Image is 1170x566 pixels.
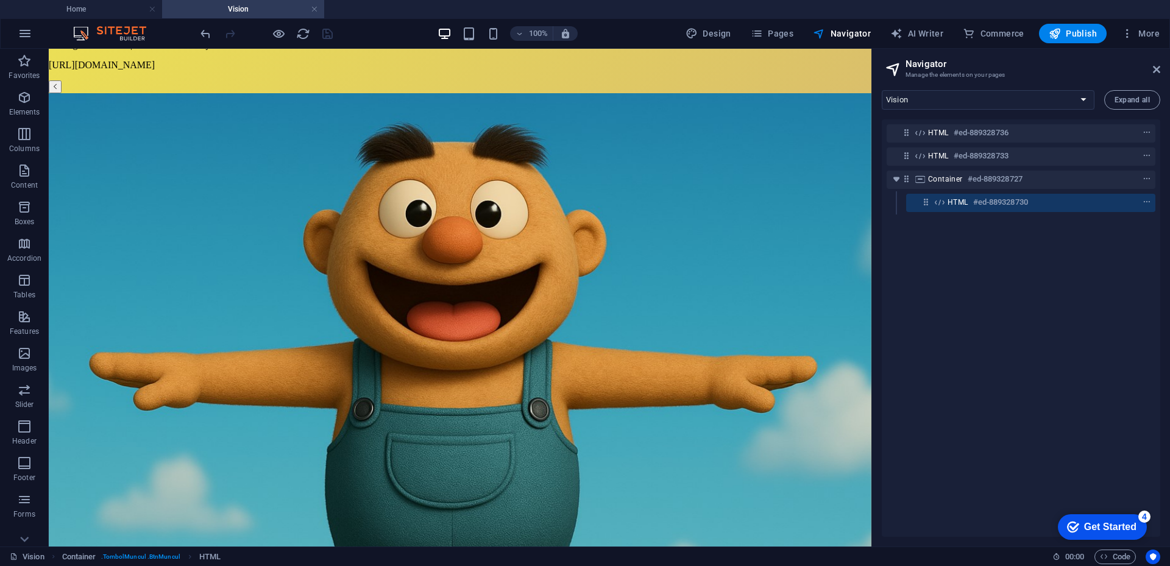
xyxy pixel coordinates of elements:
button: context-menu [1141,126,1153,140]
p: Favorites [9,71,40,80]
span: Publish [1049,27,1097,40]
p: Elements [9,107,40,117]
button: More [1116,24,1165,43]
button: Pages [746,24,798,43]
button: Click here to leave preview mode and continue editing [271,26,286,41]
span: HTML [928,128,949,138]
a: Click to cancel selection. Double-click to open Pages [10,550,44,564]
span: HTML [948,197,968,207]
p: Forms [13,509,35,519]
div: Get Started [36,13,88,24]
p: Content [11,180,38,190]
span: Click to select. Double-click to edit [62,550,96,564]
span: Click to select. Double-click to edit [199,550,221,564]
button: Usercentrics [1146,550,1160,564]
span: AI Writer [890,27,943,40]
span: Navigator [813,27,871,40]
span: : [1074,552,1076,561]
span: Expand all [1115,96,1150,104]
h6: #ed-889328730 [973,195,1028,210]
button: Expand all [1104,90,1160,110]
p: Accordion [7,253,41,263]
button: context-menu [1141,172,1153,186]
div: 4 [90,2,102,15]
button: undo [198,26,213,41]
p: Header [12,436,37,446]
h3: Manage the elements on your pages [906,69,1136,80]
h6: 100% [528,26,548,41]
button: Code [1094,550,1136,564]
button: Navigator [808,24,876,43]
div: Get Started 4 items remaining, 20% complete [10,6,99,32]
button: toggle-expand [889,172,904,186]
button: AI Writer [885,24,948,43]
span: More [1121,27,1160,40]
p: Columns [9,144,40,154]
h6: #ed-889328733 [954,149,1009,163]
h6: #ed-889328736 [954,126,1009,140]
div: Design (Ctrl+Alt+Y) [681,24,736,43]
span: Container [928,174,963,184]
span: Design [686,27,731,40]
button: context-menu [1141,195,1153,210]
h2: Navigator [906,58,1160,69]
p: Tables [13,290,35,300]
p: Images [12,363,37,373]
span: Pages [751,27,793,40]
i: Reload page [296,27,310,41]
p: Slider [15,400,34,409]
button: reload [296,26,310,41]
h4: Vision [162,2,324,16]
nav: breadcrumb [62,550,221,564]
button: 100% [510,26,553,41]
button: Commerce [958,24,1029,43]
p: Footer [13,473,35,483]
span: HTML [928,151,949,161]
span: Code [1100,550,1130,564]
i: On resize automatically adjust zoom level to fit chosen device. [560,28,571,39]
h6: #ed-889328727 [968,172,1023,186]
h6: Session time [1052,550,1085,564]
button: context-menu [1141,149,1153,163]
button: Publish [1039,24,1107,43]
p: Features [10,327,39,336]
span: . TombolMuncul .BtnMuncul [101,550,180,564]
img: Editor Logo [70,26,161,41]
p: Boxes [15,217,35,227]
i: Undo: Change animation (Ctrl+Z) [199,27,213,41]
span: Commerce [963,27,1024,40]
button: Design [681,24,736,43]
span: 00 00 [1065,550,1084,564]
